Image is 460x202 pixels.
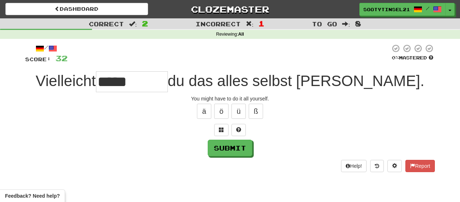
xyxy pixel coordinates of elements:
span: Correct [89,20,124,27]
span: Sootytinsel21 [363,6,410,13]
span: du das alles selbst [PERSON_NAME]. [168,72,424,89]
button: ü [231,104,246,119]
span: 2 [142,19,148,28]
button: Switch sentence to multiple choice alt+p [214,124,229,136]
button: Report [405,160,435,172]
span: 32 [55,54,68,63]
button: ä [197,104,211,119]
a: Clozemaster [159,3,302,15]
strong: All [238,32,244,37]
div: You might have to do it all yourself. [25,95,435,102]
span: 0 % [392,55,399,60]
button: Single letter hint - you only get 1 per sentence and score half the points! alt+h [231,124,246,136]
button: ö [214,104,229,119]
button: ß [249,104,263,119]
span: : [129,21,137,27]
span: Open feedback widget [5,192,60,199]
span: 8 [355,19,361,28]
div: Mastered [390,55,435,61]
a: Dashboard [5,3,148,15]
button: Submit [208,140,252,156]
a: Sootytinsel21 / [359,3,446,16]
button: Round history (alt+y) [370,160,384,172]
span: Score: [25,56,51,62]
span: / [426,6,429,11]
button: Help! [341,160,367,172]
span: To go [312,20,337,27]
span: : [342,21,350,27]
span: Vielleicht [36,72,96,89]
span: : [246,21,254,27]
span: Incorrect [195,20,241,27]
span: 1 [258,19,264,28]
div: / [25,44,68,53]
